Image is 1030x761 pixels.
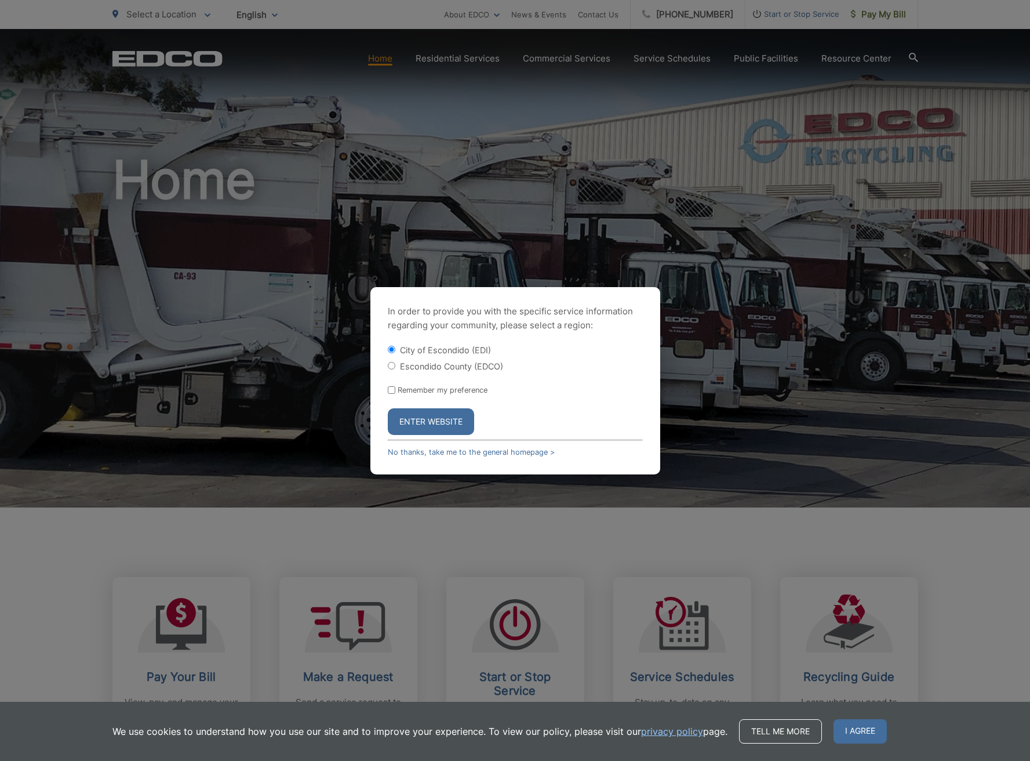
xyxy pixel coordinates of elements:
[388,448,555,456] a: No thanks, take me to the general homepage >
[388,305,643,332] p: In order to provide you with the specific service information regarding your community, please se...
[739,719,822,744] a: Tell me more
[641,724,703,738] a: privacy policy
[398,386,487,394] label: Remember my preference
[388,408,474,435] button: Enter Website
[400,345,491,355] label: City of Escondido (EDI)
[112,724,727,738] p: We use cookies to understand how you use our site and to improve your experience. To view our pol...
[834,719,887,744] span: I agree
[400,361,503,371] label: Escondido County (EDCO)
